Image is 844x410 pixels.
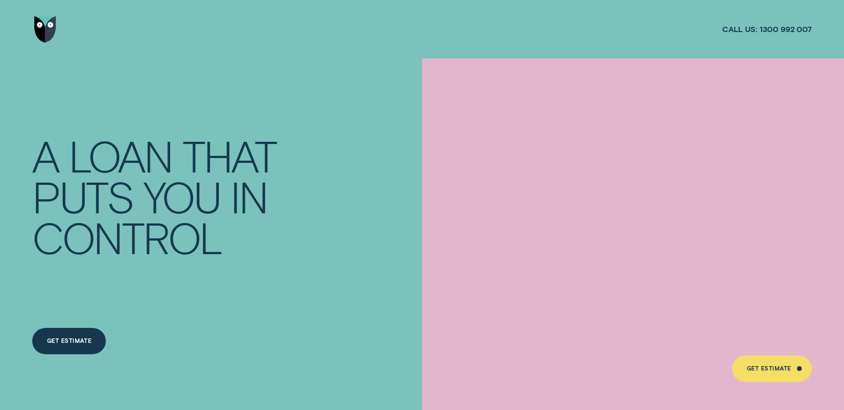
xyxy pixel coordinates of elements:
span: 1300 992 007 [760,24,812,34]
h4: A LOAN THAT PUTS YOU IN CONTROL [32,135,286,257]
img: Wisr [34,16,56,43]
span: Call us: [722,24,757,34]
a: Get Estimate [732,356,811,382]
a: Call us:1300 992 007 [722,24,812,34]
a: Get Estimate [32,328,106,354]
